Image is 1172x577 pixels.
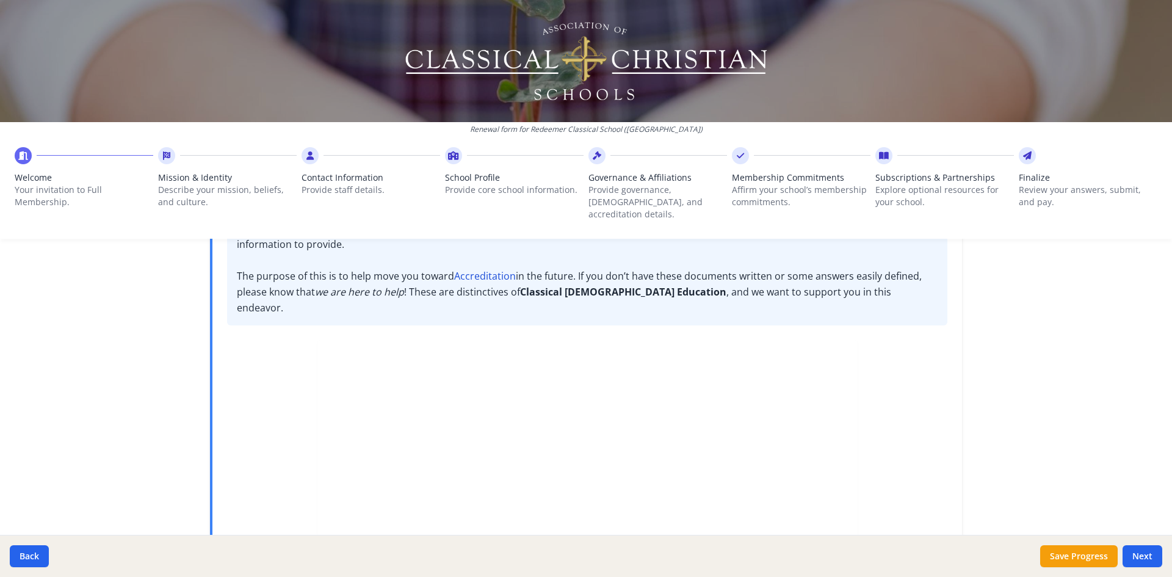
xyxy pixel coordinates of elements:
p: Review your answers, submit, and pay. [1019,184,1157,208]
p: Your invitation to Full Membership. [15,184,153,208]
strong: Classical [DEMOGRAPHIC_DATA] Education [520,285,726,299]
p: Provide core school information. [445,184,584,196]
button: Back [10,545,49,567]
span: School Profile [445,172,584,184]
p: Provide governance, [DEMOGRAPHIC_DATA], and accreditation details. [588,184,727,220]
span: Membership Commitments [732,172,870,184]
p: Provide staff details. [302,184,440,196]
p: Affirm your school’s membership commitments. [732,184,870,208]
p: We are so excited to invite you to move to ! There are some basic questions that will need answer... [227,211,947,325]
em: we are here to help [315,285,404,299]
p: Explore optional resources for your school. [875,184,1014,208]
img: Logo [403,18,769,104]
span: Subscriptions & Partnerships [875,172,1014,184]
button: Save Progress [1040,545,1118,567]
button: Next [1123,545,1162,567]
span: Mission & Identity [158,172,297,184]
span: Contact Information [302,172,440,184]
span: Welcome [15,172,153,184]
span: Governance & Affiliations [588,172,727,184]
strong: Accreditation [454,269,516,283]
span: Finalize [1019,172,1157,184]
p: Describe your mission, beliefs, and culture. [158,184,297,208]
